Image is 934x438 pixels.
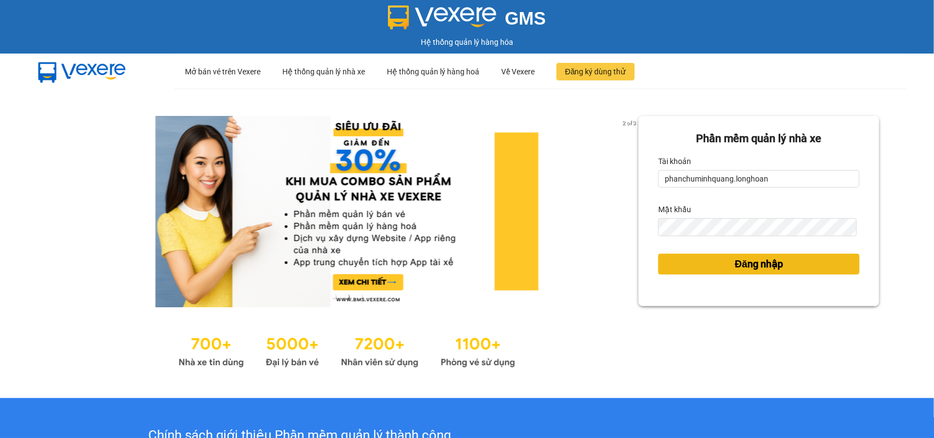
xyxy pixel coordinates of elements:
div: Về Vexere [501,54,535,89]
button: Đăng nhập [658,254,860,275]
li: slide item 1 [332,294,336,299]
button: next slide / item [623,116,639,307]
img: mbUUG5Q.png [27,54,137,90]
a: GMS [388,16,546,25]
div: Hệ thống quản lý hàng hoá [387,54,479,89]
span: Đăng nhập [735,256,783,272]
div: Hệ thống quản lý hàng hóa [3,36,931,48]
li: slide item 3 [358,294,362,299]
li: slide item 2 [345,294,349,299]
img: logo 2 [388,5,496,30]
label: Tài khoản [658,153,691,170]
input: Tài khoản [658,170,860,188]
div: Phần mềm quản lý nhà xe [658,130,860,147]
input: Mật khẩu [658,218,856,236]
button: Đăng ký dùng thử [556,63,635,80]
button: previous slide / item [55,116,70,307]
span: GMS [505,8,546,28]
label: Mật khẩu [658,201,691,218]
div: Mở bán vé trên Vexere [185,54,260,89]
img: Statistics.png [178,329,515,371]
span: Đăng ký dùng thử [565,66,626,78]
div: Hệ thống quản lý nhà xe [282,54,365,89]
p: 2 of 3 [619,116,639,130]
